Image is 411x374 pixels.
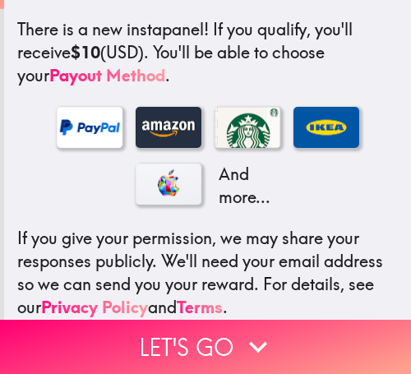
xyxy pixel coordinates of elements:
p: If you give your permission, we may share your responses publicly. We'll need your email address ... [17,227,398,319]
a: Terms [177,297,223,317]
p: If you qualify, you'll receive (USD) . You'll be able to choose your . [17,18,398,87]
p: And more... [215,163,280,209]
a: Privacy Policy [41,297,148,317]
span: There is a new instapanel! [17,19,209,39]
a: Payout Method [49,65,165,85]
b: $10 [71,42,100,62]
